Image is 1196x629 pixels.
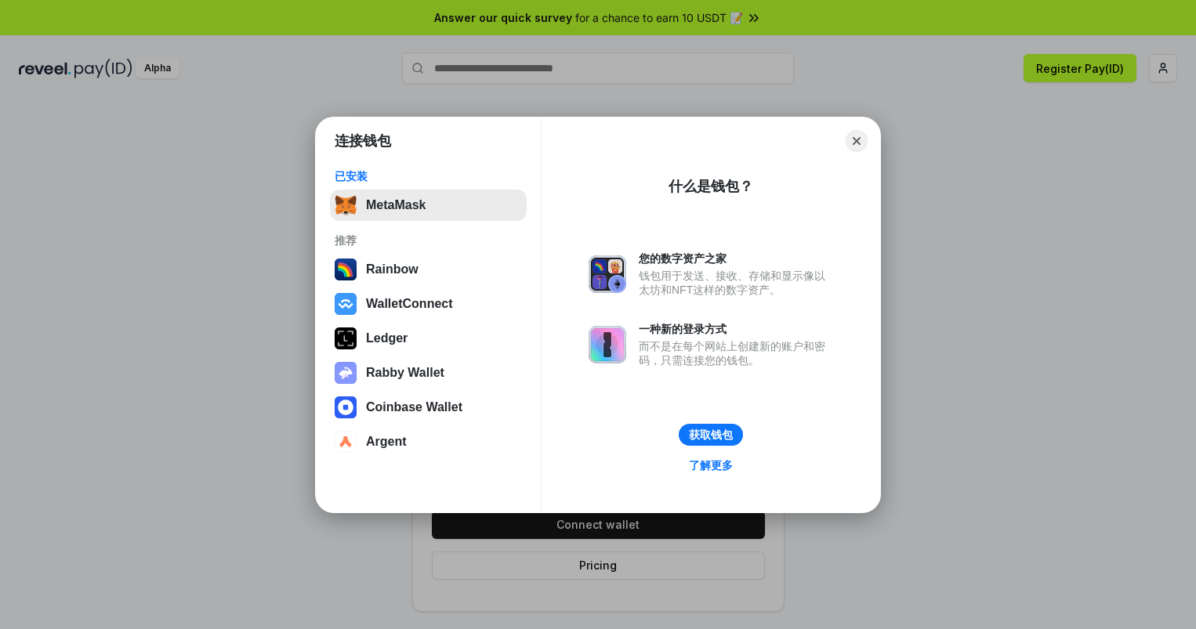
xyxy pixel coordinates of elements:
h1: 连接钱包 [335,132,391,150]
div: Argent [366,435,407,449]
img: svg+xml,%3Csvg%20width%3D%2228%22%20height%3D%2228%22%20viewBox%3D%220%200%2028%2028%22%20fill%3D... [335,293,357,315]
div: 已安装 [335,169,522,183]
button: Coinbase Wallet [330,392,527,423]
img: svg+xml,%3Csvg%20fill%3D%22none%22%20height%3D%2233%22%20viewBox%3D%220%200%2035%2033%22%20width%... [335,194,357,216]
img: svg+xml,%3Csvg%20width%3D%22120%22%20height%3D%22120%22%20viewBox%3D%220%200%20120%20120%22%20fil... [335,258,357,280]
button: MetaMask [330,190,527,221]
div: 钱包用于发送、接收、存储和显示像以太坊和NFT这样的数字资产。 [639,269,833,297]
div: 一种新的登录方式 [639,322,833,336]
img: svg+xml,%3Csvg%20width%3D%2228%22%20height%3D%2228%22%20viewBox%3D%220%200%2028%2028%22%20fill%3D... [335,431,357,453]
div: 什么是钱包？ [669,177,753,196]
div: 而不是在每个网站上创建新的账户和密码，只需连接您的钱包。 [639,339,833,367]
img: svg+xml,%3Csvg%20width%3D%2228%22%20height%3D%2228%22%20viewBox%3D%220%200%2028%2028%22%20fill%3D... [335,396,357,418]
div: Coinbase Wallet [366,400,462,414]
img: svg+xml,%3Csvg%20xmlns%3D%22http%3A%2F%2Fwww.w3.org%2F2000%2Fsvg%22%20width%3D%2228%22%20height%3... [335,327,357,349]
div: Rainbow [366,262,419,277]
button: WalletConnect [330,288,527,320]
img: svg+xml,%3Csvg%20xmlns%3D%22http%3A%2F%2Fwww.w3.org%2F2000%2Fsvg%22%20fill%3D%22none%22%20viewBox... [589,255,626,293]
div: MetaMask [366,198,426,212]
button: Close [846,130,868,152]
div: 了解更多 [689,458,733,472]
div: 获取钱包 [689,428,733,442]
button: Ledger [330,323,527,354]
img: svg+xml,%3Csvg%20xmlns%3D%22http%3A%2F%2Fwww.w3.org%2F2000%2Fsvg%22%20fill%3D%22none%22%20viewBox... [589,326,626,363]
a: 了解更多 [680,455,742,475]
div: 推荐 [335,233,522,248]
div: Rabby Wallet [366,366,444,380]
button: Rabby Wallet [330,357,527,389]
button: Argent [330,426,527,457]
div: Ledger [366,331,408,345]
div: WalletConnect [366,297,453,311]
button: Rainbow [330,254,527,285]
img: svg+xml,%3Csvg%20xmlns%3D%22http%3A%2F%2Fwww.w3.org%2F2000%2Fsvg%22%20fill%3D%22none%22%20viewBox... [335,362,357,384]
button: 获取钱包 [679,424,743,446]
div: 您的数字资产之家 [639,251,833,266]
